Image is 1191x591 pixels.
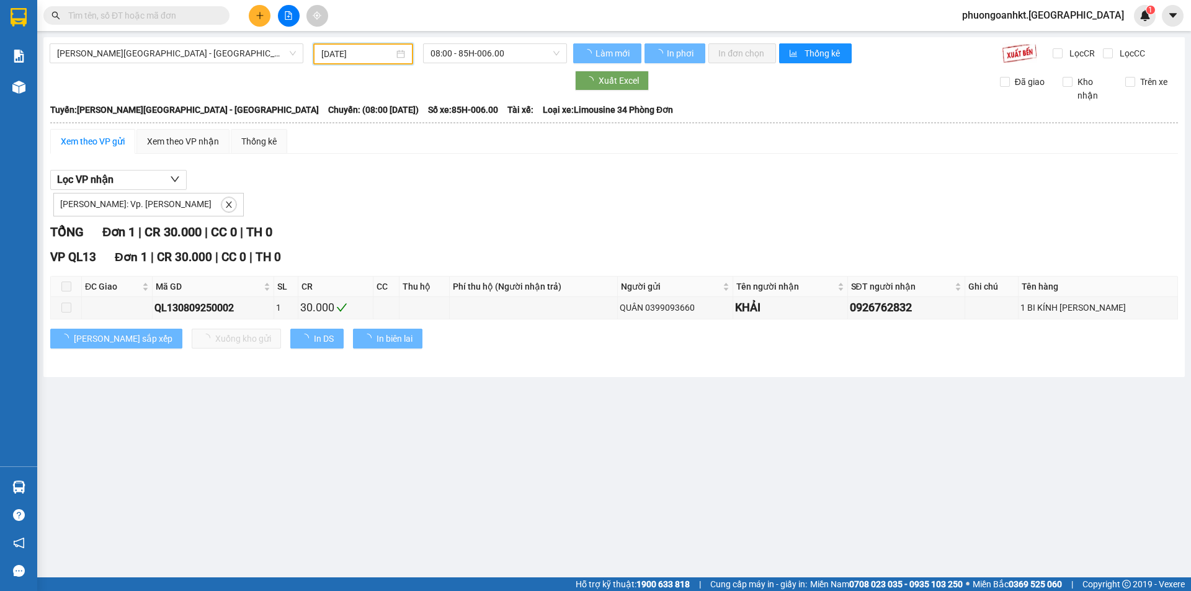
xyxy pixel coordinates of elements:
span: | [215,250,218,264]
span: CR 30.000 [157,250,212,264]
div: QL130809250002 [154,300,272,316]
span: close [222,200,236,209]
span: Mã GD [156,280,261,293]
span: Trên xe [1135,75,1172,89]
span: TH 0 [246,224,272,239]
span: | [249,250,252,264]
span: Xuất Excel [599,74,639,87]
div: 0926762832 [850,299,963,316]
span: | [205,224,208,239]
div: 1 BI KÍNH [PERSON_NAME] [1020,301,1175,314]
button: [PERSON_NAME] sắp xếp [50,329,182,349]
th: SL [274,277,298,297]
span: bar-chart [789,49,800,59]
span: plus [256,11,264,20]
span: Người gửi [621,280,720,293]
th: Ghi chú [965,277,1019,297]
span: Lọc VP nhận [57,172,114,187]
button: plus [249,5,270,27]
span: Đã giao [1010,75,1050,89]
img: 9k= [1002,43,1037,63]
span: SĐT người nhận [851,280,952,293]
div: QUÂN 0399093660 [620,301,731,314]
button: In biên lai [353,329,422,349]
span: file-add [284,11,293,20]
span: ĐC Giao [85,280,140,293]
span: | [1071,577,1073,591]
span: Miền Nam [810,577,963,591]
span: Kho nhận [1073,75,1116,102]
span: check [336,302,347,313]
th: CR [298,277,373,297]
span: Lọc CR [1064,47,1097,60]
span: | [240,224,243,239]
td: KHẢI [733,297,848,319]
span: down [170,174,180,184]
span: question-circle [13,509,25,521]
button: bar-chartThống kê [779,43,852,63]
span: Tài xế: [507,103,533,117]
span: In biên lai [377,332,413,345]
span: Cung cấp máy in - giấy in: [710,577,807,591]
span: phuongoanhkt.[GEOGRAPHIC_DATA] [952,7,1134,23]
div: 1 [276,301,296,314]
th: Thu hộ [399,277,450,297]
button: Lọc VP nhận [50,170,187,190]
button: In phơi [645,43,705,63]
span: CC 0 [211,224,237,239]
button: In DS [290,329,344,349]
img: solution-icon [12,50,25,63]
span: loading [60,334,74,342]
span: 1 [1148,6,1153,14]
span: Đơn 1 [102,224,135,239]
div: KHẢI [735,299,845,316]
div: 30.000 [300,299,371,316]
div: Xem theo VP nhận [147,135,219,148]
td: 0926762832 [848,297,965,319]
th: CC [373,277,399,297]
img: logo-vxr [11,8,27,27]
img: warehouse-icon [12,481,25,494]
span: aim [313,11,321,20]
span: loading [583,49,594,58]
div: Xem theo VP gửi [61,135,125,148]
button: aim [306,5,328,27]
th: Tên hàng [1019,277,1178,297]
span: VP QL13 [50,250,96,264]
span: Chuyến: (08:00 [DATE]) [328,103,419,117]
sup: 1 [1146,6,1155,14]
span: CC 0 [221,250,246,264]
button: In đơn chọn [708,43,776,63]
input: 08/09/2025 [321,47,394,61]
button: Xuống kho gửi [192,329,281,349]
span: search [51,11,60,20]
span: copyright [1122,580,1131,589]
span: | [151,250,154,264]
img: icon-new-feature [1140,10,1151,21]
strong: 0708 023 035 - 0935 103 250 [849,579,963,589]
button: file-add [278,5,300,27]
span: Miền Tây - Phan Rang - Ninh Sơn [57,44,296,63]
button: close [221,197,236,212]
span: Làm mới [595,47,631,60]
img: warehouse-icon [12,81,25,94]
span: Miền Bắc [973,577,1062,591]
span: CR 30.000 [145,224,202,239]
span: Lọc CC [1115,47,1147,60]
span: Tên người nhận [736,280,835,293]
span: Số xe: 85H-006.00 [428,103,498,117]
div: Thống kê [241,135,277,148]
span: message [13,565,25,577]
span: caret-down [1167,10,1179,21]
button: Xuất Excel [575,71,649,91]
span: TỔNG [50,224,84,239]
b: Tuyến: [PERSON_NAME][GEOGRAPHIC_DATA] - [GEOGRAPHIC_DATA] [50,105,319,115]
button: Làm mới [573,43,641,63]
span: Thống kê [805,47,842,60]
span: ⚪️ [966,582,970,587]
span: | [138,224,141,239]
span: notification [13,537,25,549]
span: loading [585,76,599,85]
span: loading [300,334,314,342]
button: caret-down [1162,5,1184,27]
